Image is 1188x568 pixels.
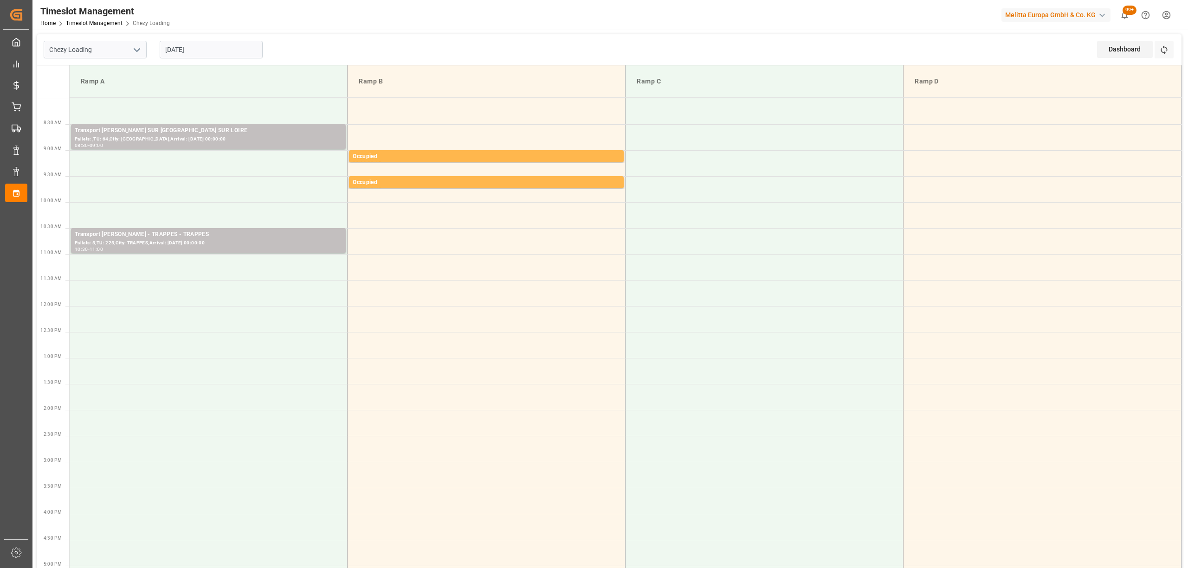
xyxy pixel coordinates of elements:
span: 4:00 PM [44,510,62,515]
div: Transport [PERSON_NAME] - TRAPPES - TRAPPES [75,230,342,239]
span: 11:00 AM [40,250,62,255]
span: 5:00 PM [44,562,62,567]
button: Melitta Europa GmbH & Co. KG [1001,6,1114,24]
div: - [88,247,90,251]
a: Home [40,20,56,26]
div: Occupied [353,178,620,187]
div: - [366,187,368,191]
span: 4:30 PM [44,536,62,541]
span: 2:00 PM [44,406,62,411]
div: 09:00 [90,143,103,147]
div: Dashboard [1097,41,1153,58]
button: open menu [129,43,143,57]
div: Pallets: 5,TU: 225,City: TRAPPES,Arrival: [DATE] 00:00:00 [75,239,342,247]
div: 11:00 [90,247,103,251]
a: Timeslot Management [66,20,123,26]
div: 09:00 [353,161,366,166]
button: show 100 new notifications [1114,5,1135,26]
span: 2:30 PM [44,432,62,437]
span: 1:00 PM [44,354,62,359]
span: 3:30 PM [44,484,62,489]
div: Ramp C [633,73,896,90]
div: Transport [PERSON_NAME] SUR [GEOGRAPHIC_DATA] SUR LOIRE [75,126,342,135]
div: Ramp D [911,73,1174,90]
div: 09:30 [353,187,366,191]
span: 12:30 PM [40,328,62,333]
input: DD-MM-YYYY [160,41,263,58]
div: Melitta Europa GmbH & Co. KG [1001,8,1111,22]
div: 08:30 [75,143,88,147]
input: Type to search/select [44,41,147,58]
div: Pallets: ,TU: 64,City: [GEOGRAPHIC_DATA],Arrival: [DATE] 00:00:00 [75,135,342,143]
button: Help Center [1135,5,1156,26]
div: - [88,143,90,147]
span: 10:00 AM [40,198,62,203]
span: 1:30 PM [44,380,62,385]
div: 09:45 [368,187,381,191]
span: 10:30 AM [40,224,62,229]
div: - [366,161,368,166]
span: 8:30 AM [44,120,62,125]
span: 99+ [1123,6,1136,15]
span: 9:30 AM [44,172,62,177]
div: 09:15 [368,161,381,166]
div: Ramp B [355,73,618,90]
span: 9:00 AM [44,146,62,151]
div: Timeslot Management [40,4,170,18]
span: 11:30 AM [40,276,62,281]
span: 3:00 PM [44,458,62,463]
span: 12:00 PM [40,302,62,307]
div: Ramp A [77,73,340,90]
div: Occupied [353,152,620,161]
div: 10:30 [75,247,88,251]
